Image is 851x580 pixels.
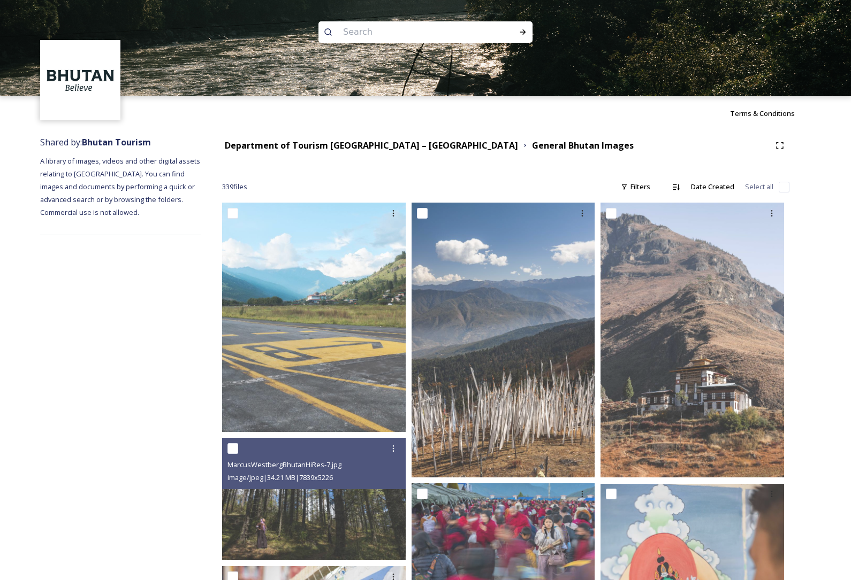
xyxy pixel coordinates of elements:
[730,109,795,118] span: Terms & Conditions
[227,473,333,482] span: image/jpeg | 34.21 MB | 7839 x 5226
[601,203,784,477] img: Ben-Richards-Tourism-Bhutan-049.jpg
[42,42,119,119] img: BT_Logo_BB_Lockup_CMYK_High%2520Res.jpg
[82,136,151,148] strong: Bhutan Tourism
[532,140,634,151] strong: General Bhutan Images
[338,20,484,44] input: Search
[686,176,740,197] div: Date Created
[412,203,595,477] img: Ben-Richards-Tourism-Bhutan-017.jpg
[40,156,202,217] span: A library of images, videos and other digital assets relating to [GEOGRAPHIC_DATA]. You can find ...
[40,136,151,148] span: Shared by:
[227,460,341,469] span: MarcusWestbergBhutanHiRes-7.jpg
[222,182,247,192] span: 339 file s
[225,140,518,151] strong: Department of Tourism [GEOGRAPHIC_DATA] – [GEOGRAPHIC_DATA]
[616,176,656,197] div: Filters
[222,203,406,432] img: _SCH6511.jpg
[730,107,811,120] a: Terms & Conditions
[745,182,773,192] span: Select all
[222,438,406,560] img: MarcusWestbergBhutanHiRes-7.jpg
